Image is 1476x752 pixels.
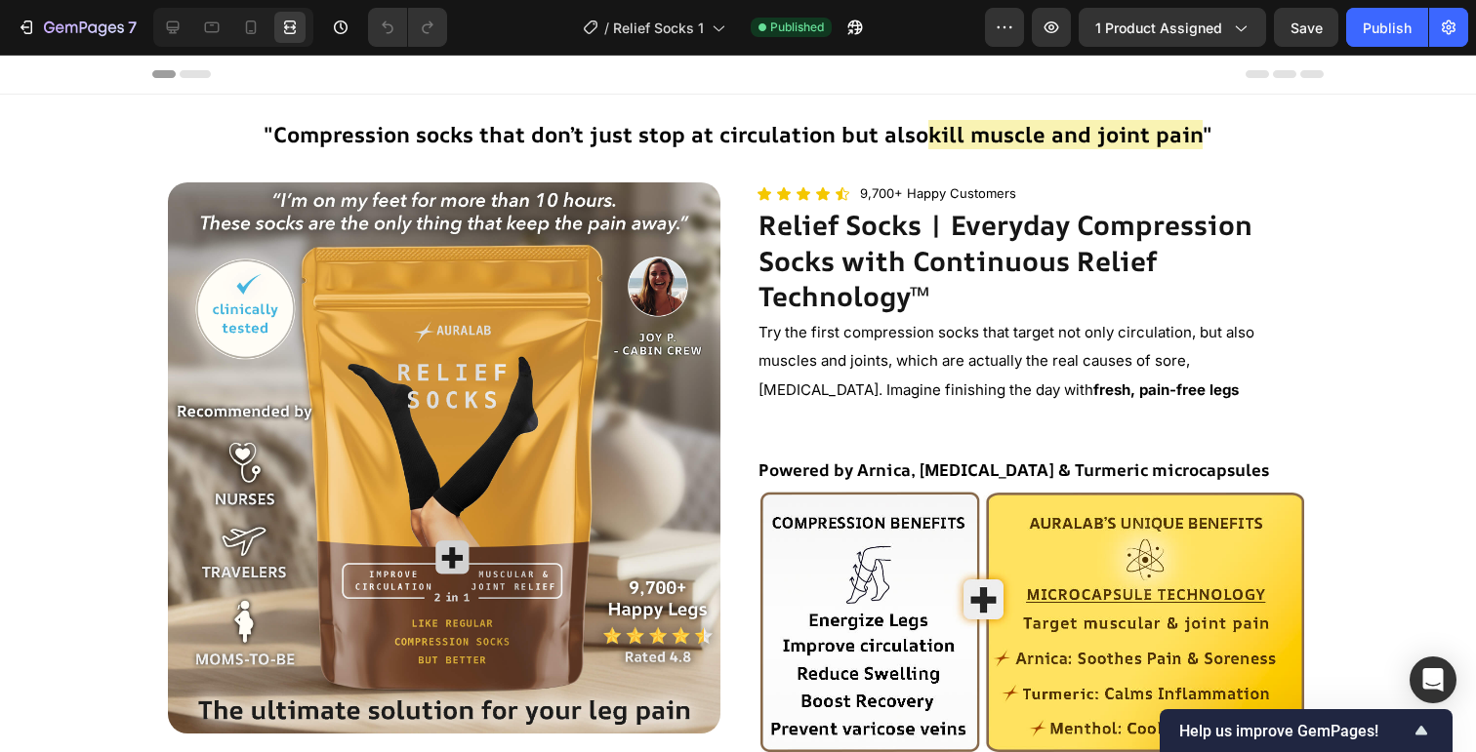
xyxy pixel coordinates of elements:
button: Show survey - Help us improve GemPages! [1179,719,1433,742]
button: 7 [8,8,145,47]
strong: "Compression socks that don’t just stop at circulation but also [264,65,928,95]
h1: Relief Socks | Everyday Compression Socks with Continuous Relief Technology™ [757,150,1309,260]
span: / [604,18,609,38]
p: 9,700+ Happy Customers [860,130,1016,149]
div: Open Intercom Messenger [1410,656,1456,703]
strong: kill muscle and joint pain [928,65,1203,95]
strong: fresh, pain-free legs [1093,326,1239,344]
span: Relief Socks 1 [613,18,704,38]
div: Undo/Redo [368,8,447,47]
strong: " [1203,65,1212,95]
button: Publish [1346,8,1428,47]
span: Try the first compression socks that target not only circulation, but also muscles and joints, wh... [758,268,1254,345]
span: 1 product assigned [1095,18,1222,38]
span: Published [770,19,824,36]
button: 1 product assigned [1079,8,1266,47]
span: Help us improve GemPages! [1179,722,1410,740]
div: Publish [1363,18,1412,38]
button: Save [1274,8,1338,47]
p: 7 [128,16,137,39]
strong: Powered by Arnica, [MEDICAL_DATA] & Turmeric microcapsules [758,404,1269,426]
span: Save [1291,20,1323,36]
img: gempages_580651343086092808-2a804834-cc05-4aaa-ace3-c245ffdd28cb.jpg [757,433,1309,700]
